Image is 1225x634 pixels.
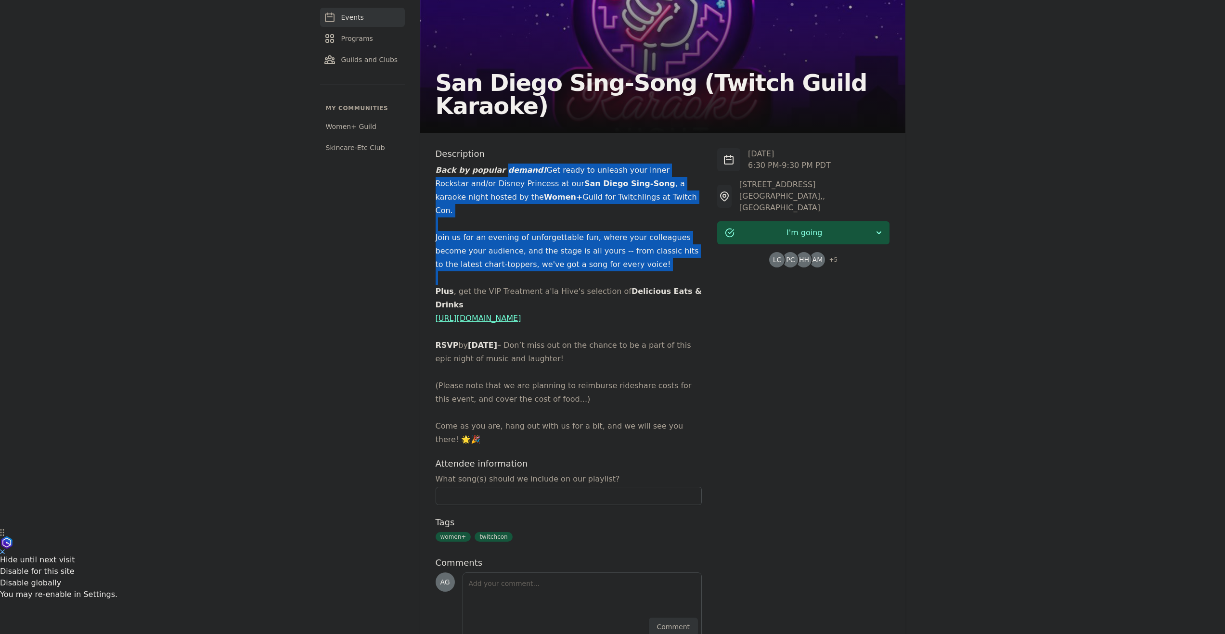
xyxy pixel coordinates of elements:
[786,256,795,263] span: PC
[320,104,405,112] p: My communities
[320,118,405,135] a: Women+ Guild
[341,34,373,43] span: Programs
[436,517,702,528] h3: Tags
[436,164,702,217] p: Get ready to unleash your inner Rockstar and/or Disney Princess at our , a karaoke night hosted b...
[436,287,702,309] strong: Delicious Eats & Drinks
[799,256,809,263] span: HH
[773,256,782,263] span: LC
[739,180,825,212] span: [STREET_ADDRESS][GEOGRAPHIC_DATA], , [GEOGRAPHIC_DATA]
[436,532,471,542] span: women+
[341,55,398,64] span: Guilds and Clubs
[584,179,675,188] strong: San Diego Sing-Song
[436,287,454,296] strong: Plus
[468,341,497,350] strong: [DATE]
[748,148,831,160] p: [DATE]
[735,227,874,239] span: I'm going
[436,165,547,175] em: Back by popular demand!
[748,160,831,171] p: 6:30 PM - 9:30 PM PDT
[436,285,702,312] p: , get the VIP Treatment a'la Hive's selection of
[436,71,890,117] h2: San Diego Sing-Song (Twitch Guild Karaoke)
[341,13,364,22] span: Events
[717,221,890,244] button: I'm going
[475,532,512,542] span: twitchcon
[326,122,376,131] span: Women+ Guild
[436,341,459,350] strong: RSVP
[320,8,405,156] nav: Sidebar
[812,256,823,263] span: AM
[436,314,521,323] a: [URL][DOMAIN_NAME]
[436,339,702,366] p: by – Don’t miss out on the chance to be a part of this epic night of music and laughter!
[326,143,385,152] span: Skincare-Etc Club
[320,8,405,27] a: Events
[436,231,702,271] p: Join us for an evening of unforgettable fun, where your colleagues become your audience, and the ...
[823,254,838,267] span: + 5
[440,579,450,585] span: AG
[436,473,702,485] label: What song(s) should we include on our playlist?
[320,29,405,48] a: Programs
[544,192,582,202] strong: Women+
[436,379,702,406] p: (Please note that we are planning to reimburse rideshare costs for this event, and cover the cost...
[436,419,702,446] p: Come as you are, hang out with us for a bit, and we will see you there! 🌟🎉
[320,50,405,69] a: Guilds and Clubs
[436,557,702,569] h3: Comments
[436,458,702,469] h3: Attendee information
[436,148,702,160] h3: Description
[320,139,405,156] a: Skincare-Etc Club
